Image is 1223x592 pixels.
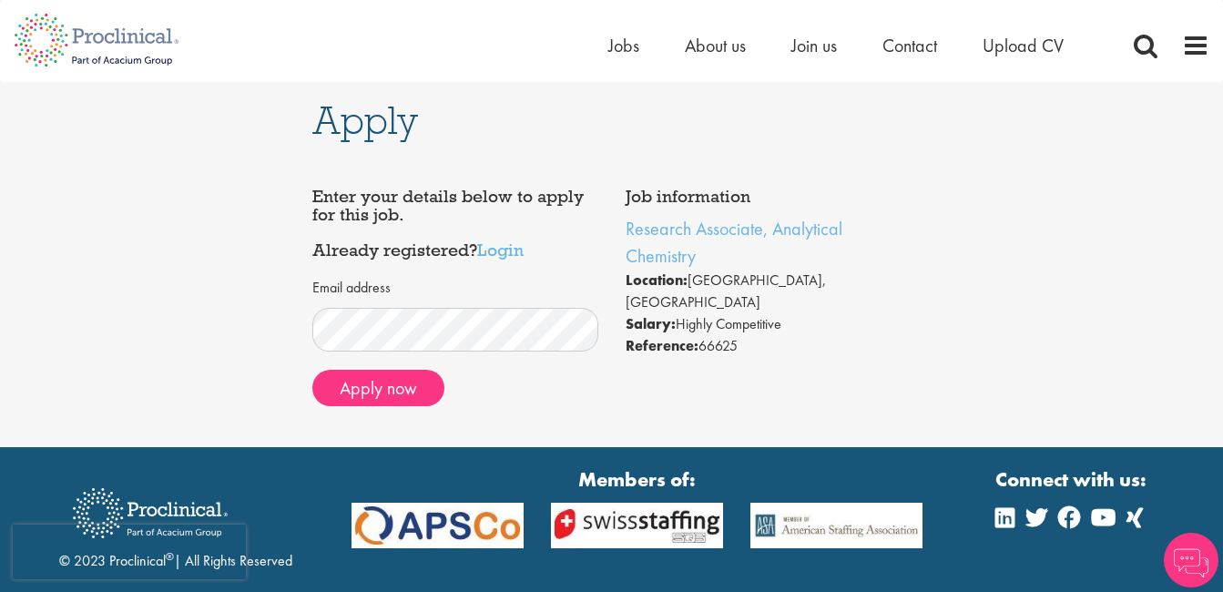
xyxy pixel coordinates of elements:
img: APSCo [338,503,537,548]
a: Contact [882,34,937,57]
img: Chatbot [1164,533,1218,587]
strong: Members of: [352,465,922,494]
li: Highly Competitive [626,313,911,335]
img: Proclinical Recruitment [59,475,241,551]
a: Research Associate, Analytical Chemistry [626,217,842,268]
li: [GEOGRAPHIC_DATA], [GEOGRAPHIC_DATA] [626,270,911,313]
strong: Salary: [626,314,676,333]
iframe: reCAPTCHA [13,525,246,579]
img: APSCo [737,503,936,548]
a: About us [685,34,746,57]
h4: Job information [626,188,911,206]
strong: Location: [626,270,688,290]
li: 66625 [626,335,911,357]
span: Apply [312,96,418,145]
a: Join us [791,34,837,57]
a: Upload CV [983,34,1064,57]
img: APSCo [537,503,737,548]
label: Email address [312,278,391,299]
strong: Connect with us: [995,465,1150,494]
a: Login [477,239,524,260]
h4: Enter your details below to apply for this job. Already registered? [312,188,597,260]
a: Jobs [608,34,639,57]
button: Apply now [312,370,444,406]
strong: Reference: [626,336,698,355]
div: © 2023 Proclinical | All Rights Reserved [59,475,292,572]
